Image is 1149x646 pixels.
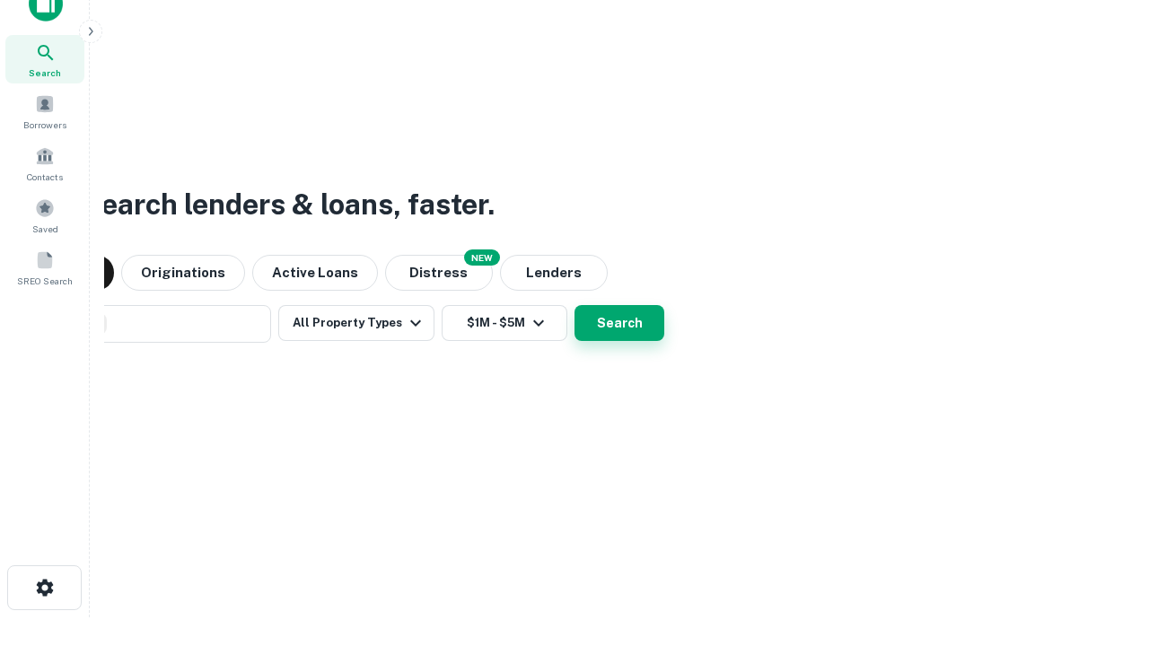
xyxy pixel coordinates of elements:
span: Search [29,65,61,80]
span: Contacts [27,170,63,184]
h3: Search lenders & loans, faster. [82,183,495,226]
iframe: Chat Widget [1059,502,1149,589]
button: Active Loans [252,255,378,291]
span: Saved [32,222,58,236]
button: Originations [121,255,245,291]
a: Borrowers [5,87,84,135]
span: SREO Search [17,274,73,288]
span: Borrowers [23,118,66,132]
a: Contacts [5,139,84,188]
button: $1M - $5M [442,305,567,341]
button: Search distressed loans with lien and other non-mortgage details. [385,255,493,291]
a: Saved [5,191,84,240]
button: All Property Types [278,305,434,341]
a: SREO Search [5,243,84,292]
div: NEW [464,249,500,266]
button: Lenders [500,255,608,291]
a: Search [5,35,84,83]
button: Search [574,305,664,341]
